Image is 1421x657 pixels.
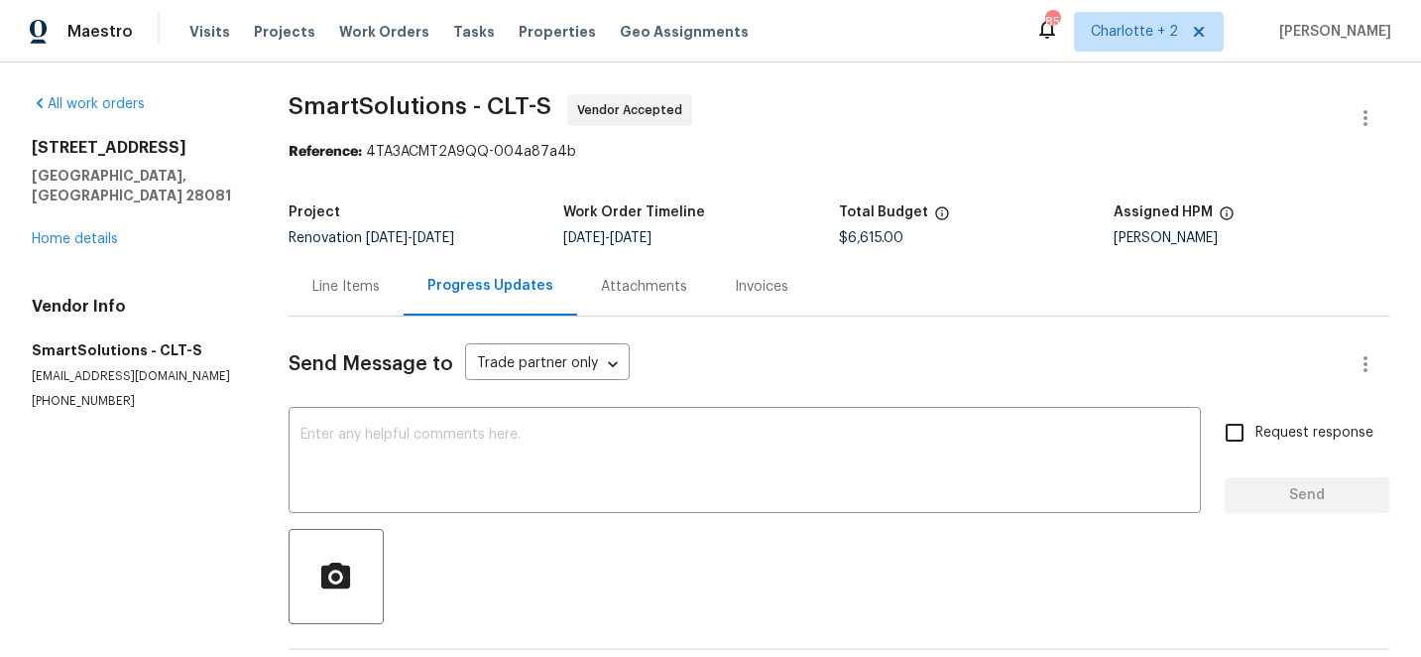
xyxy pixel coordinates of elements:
[366,231,408,245] span: [DATE]
[563,231,651,245] span: -
[1255,423,1373,444] span: Request response
[1091,22,1178,42] span: Charlotte + 2
[465,348,630,381] div: Trade partner only
[1045,12,1059,32] div: 85
[934,205,950,231] span: The total cost of line items that have been proposed by Opendoor. This sum includes line items th...
[32,232,118,246] a: Home details
[427,276,553,296] div: Progress Updates
[289,205,340,219] h5: Project
[1271,22,1391,42] span: [PERSON_NAME]
[519,22,596,42] span: Properties
[32,368,241,385] p: [EMAIL_ADDRESS][DOMAIN_NAME]
[366,231,454,245] span: -
[413,231,454,245] span: [DATE]
[563,231,605,245] span: [DATE]
[32,297,241,317] h4: Vendor Info
[189,22,230,42] span: Visits
[32,340,241,360] h5: SmartSolutions - CLT-S
[839,205,928,219] h5: Total Budget
[601,277,687,297] div: Attachments
[32,97,145,111] a: All work orders
[289,354,453,374] span: Send Message to
[32,166,241,205] h5: [GEOGRAPHIC_DATA], [GEOGRAPHIC_DATA] 28081
[735,277,788,297] div: Invoices
[289,145,362,159] b: Reference:
[339,22,429,42] span: Work Orders
[289,142,1389,162] div: 4TA3ACMT2A9QQ-004a87a4b
[839,231,903,245] span: $6,615.00
[610,231,651,245] span: [DATE]
[1114,205,1213,219] h5: Assigned HPM
[254,22,315,42] span: Projects
[289,231,454,245] span: Renovation
[67,22,133,42] span: Maestro
[620,22,749,42] span: Geo Assignments
[32,393,241,410] p: [PHONE_NUMBER]
[577,100,690,120] span: Vendor Accepted
[1114,231,1389,245] div: [PERSON_NAME]
[312,277,380,297] div: Line Items
[1219,205,1235,231] span: The hpm assigned to this work order.
[453,25,495,39] span: Tasks
[32,138,241,158] h2: [STREET_ADDRESS]
[289,94,551,118] span: SmartSolutions - CLT-S
[563,205,705,219] h5: Work Order Timeline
